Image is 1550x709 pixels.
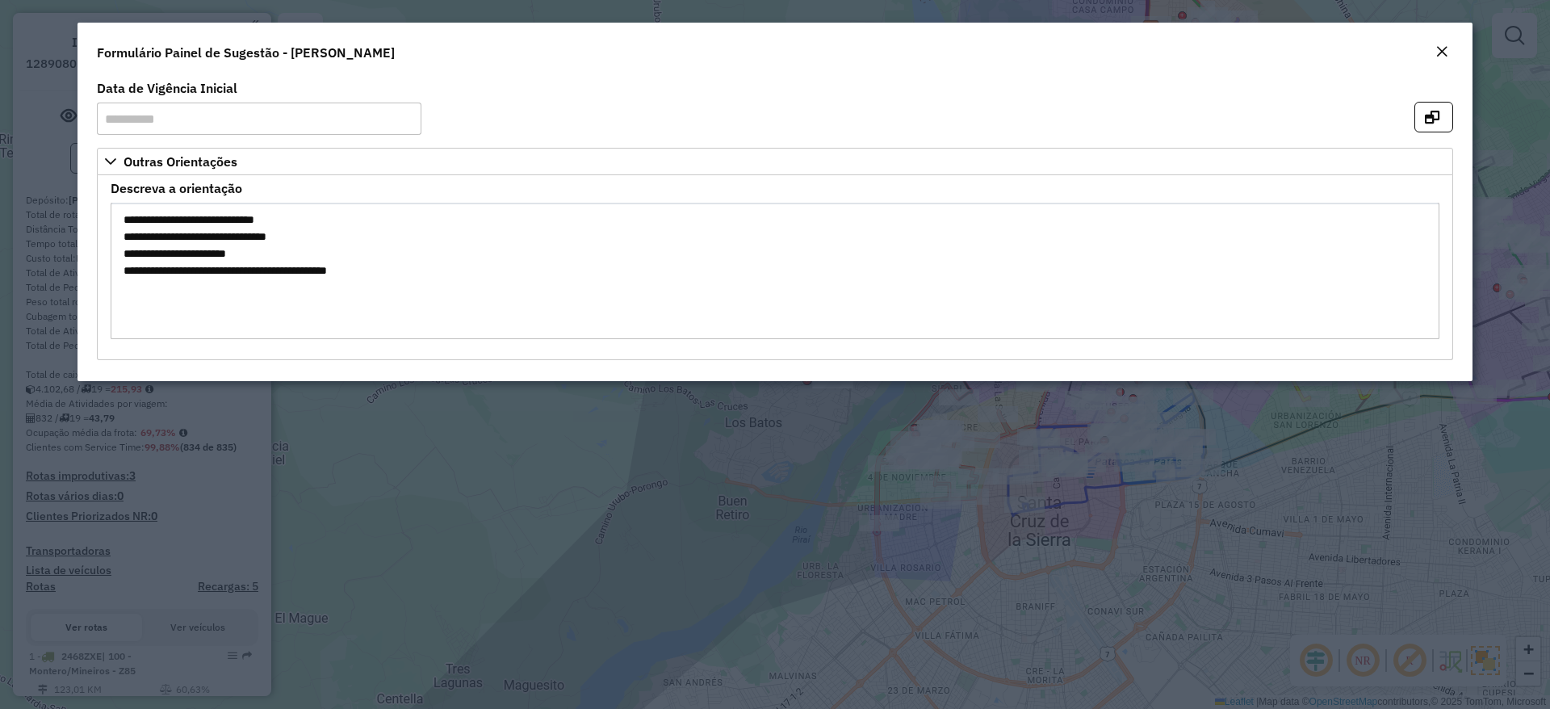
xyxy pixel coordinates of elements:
a: Outras Orientações [97,148,1453,175]
em: Fechar [1435,45,1448,58]
div: Outras Orientações [97,175,1453,360]
label: Data de Vigência Inicial [97,78,237,98]
h4: Formulário Painel de Sugestão - [PERSON_NAME] [97,43,395,62]
span: Outras Orientações [124,155,237,168]
button: Close [1431,42,1453,63]
label: Descreva a orientação [111,178,242,198]
hb-button: Abrir em nova aba [1414,107,1453,124]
